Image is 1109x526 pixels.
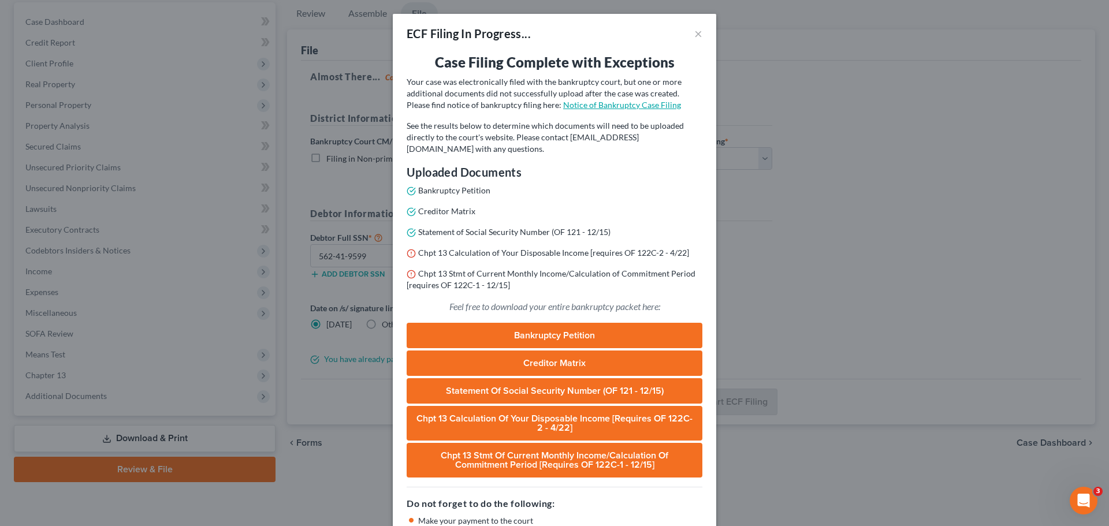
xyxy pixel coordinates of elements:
[418,206,475,216] span: Creditor Matrix
[407,77,682,110] span: Your case was electronically filed with the bankruptcy court, but one or more additional document...
[407,406,702,441] a: Chpt 13 Calculation of Your Disposable Income [requires OF 122C-2 - 4/22]
[418,248,689,258] span: Chpt 13 Calculation of Your Disposable Income [requires OF 122C-2 - 4/22]
[407,350,702,376] a: Creditor Matrix
[407,120,702,155] p: See the results below to determine which documents will need to be uploaded directly to the court...
[407,268,695,290] span: Chpt 13 Stmt of Current Monthly Income/Calculation of Commitment Period [requires OF 122C-1 - 12/15]
[407,443,702,477] a: Chpt 13 Stmt of Current Monthly Income/Calculation of Commitment Period [requires OF 122C-1 - 12/15]
[1093,487,1103,496] span: 3
[563,100,681,110] a: Notice of Bankruptcy Case Filing
[407,164,702,180] h4: Uploaded Documents
[418,185,490,195] span: Bankruptcy Petition
[694,27,702,40] button: ×
[407,323,702,348] a: Bankruptcy Petition
[407,300,702,314] p: Feel free to download your entire bankruptcy packet here:
[418,227,611,237] span: Statement of Social Security Number (OF 121 - 12/15)
[407,497,702,510] h5: Do not forget to do the following:
[407,378,702,404] a: Statement of Social Security Number (OF 121 - 12/15)
[407,25,531,42] div: ECF Filing In Progress...
[1070,487,1097,514] iframe: Intercom live chat
[407,53,702,72] h3: Case Filing Complete with Exceptions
